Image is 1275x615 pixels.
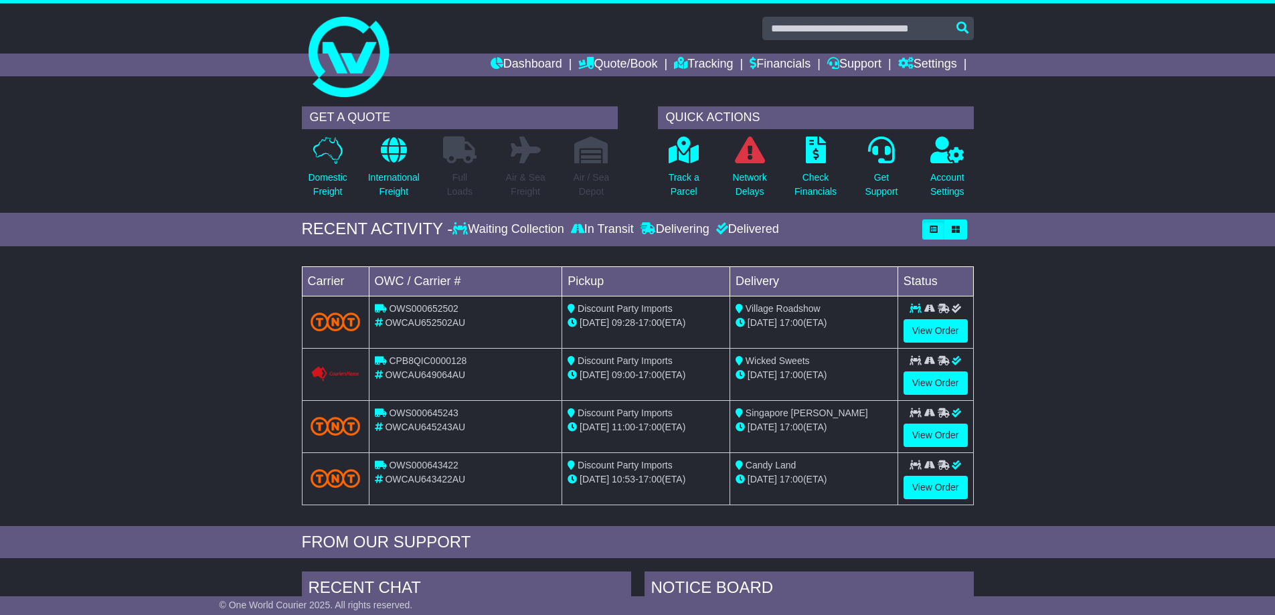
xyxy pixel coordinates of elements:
span: 09:00 [612,369,635,380]
a: Dashboard [491,54,562,76]
td: OWC / Carrier # [369,266,562,296]
a: View Order [904,424,968,447]
span: CPB8QIC0000128 [389,355,466,366]
p: Network Delays [732,171,766,199]
div: QUICK ACTIONS [658,106,974,129]
div: In Transit [568,222,637,237]
span: 17:00 [780,474,803,485]
p: Check Financials [794,171,837,199]
span: [DATE] [580,422,609,432]
p: Full Loads [443,171,477,199]
span: Candy Land [746,460,796,470]
a: Settings [898,54,957,76]
span: OWCAU643422AU [385,474,465,485]
span: OWCAU645243AU [385,422,465,432]
span: 17:00 [639,474,662,485]
span: Wicked Sweets [746,355,810,366]
a: Quote/Book [578,54,657,76]
div: - (ETA) [568,316,724,330]
div: Waiting Collection [452,222,567,237]
div: (ETA) [736,316,892,330]
span: [DATE] [748,474,777,485]
div: - (ETA) [568,472,724,487]
span: [DATE] [748,422,777,432]
p: Get Support [865,171,898,199]
span: [DATE] [580,317,609,328]
span: 17:00 [639,369,662,380]
div: GET A QUOTE [302,106,618,129]
div: - (ETA) [568,420,724,434]
a: GetSupport [864,136,898,206]
p: Domestic Freight [308,171,347,199]
img: TNT_Domestic.png [311,417,361,435]
span: OWS000643422 [389,460,458,470]
p: International Freight [368,171,420,199]
span: OWCAU652502AU [385,317,465,328]
td: Delivery [730,266,898,296]
a: DomesticFreight [307,136,347,206]
span: 17:00 [780,369,803,380]
a: CheckFinancials [794,136,837,206]
p: Air & Sea Freight [506,171,545,199]
span: [DATE] [580,369,609,380]
a: NetworkDelays [732,136,767,206]
div: NOTICE BOARD [645,572,974,608]
div: Delivering [637,222,713,237]
p: Air / Sea Depot [574,171,610,199]
span: [DATE] [748,317,777,328]
a: View Order [904,476,968,499]
p: Track a Parcel [669,171,699,199]
span: 11:00 [612,422,635,432]
span: 17:00 [639,317,662,328]
span: Discount Party Imports [578,460,673,470]
a: AccountSettings [930,136,965,206]
span: OWS000645243 [389,408,458,418]
a: Track aParcel [668,136,700,206]
span: 10:53 [612,474,635,485]
a: Financials [750,54,811,76]
td: Pickup [562,266,730,296]
img: TNT_Domestic.png [311,313,361,331]
span: 17:00 [780,317,803,328]
span: 17:00 [639,422,662,432]
span: Discount Party Imports [578,355,673,366]
img: TNT_Domestic.png [311,469,361,487]
div: (ETA) [736,420,892,434]
div: RECENT ACTIVITY - [302,219,453,239]
span: © One World Courier 2025. All rights reserved. [220,600,413,610]
span: [DATE] [580,474,609,485]
span: Singapore [PERSON_NAME] [746,408,868,418]
div: RECENT CHAT [302,572,631,608]
span: Discount Party Imports [578,408,673,418]
div: - (ETA) [568,368,724,382]
span: 17:00 [780,422,803,432]
div: Delivered [713,222,779,237]
span: Village Roadshow [746,303,821,314]
span: OWS000652502 [389,303,458,314]
a: Support [827,54,881,76]
a: Tracking [674,54,733,76]
div: (ETA) [736,368,892,382]
td: Carrier [302,266,369,296]
span: Discount Party Imports [578,303,673,314]
td: Status [898,266,973,296]
span: OWCAU649064AU [385,369,465,380]
a: View Order [904,319,968,343]
span: [DATE] [748,369,777,380]
a: InternationalFreight [367,136,420,206]
div: (ETA) [736,472,892,487]
div: FROM OUR SUPPORT [302,533,974,552]
a: View Order [904,371,968,395]
p: Account Settings [930,171,964,199]
img: GetCarrierServiceLogo [311,366,361,382]
span: 09:28 [612,317,635,328]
